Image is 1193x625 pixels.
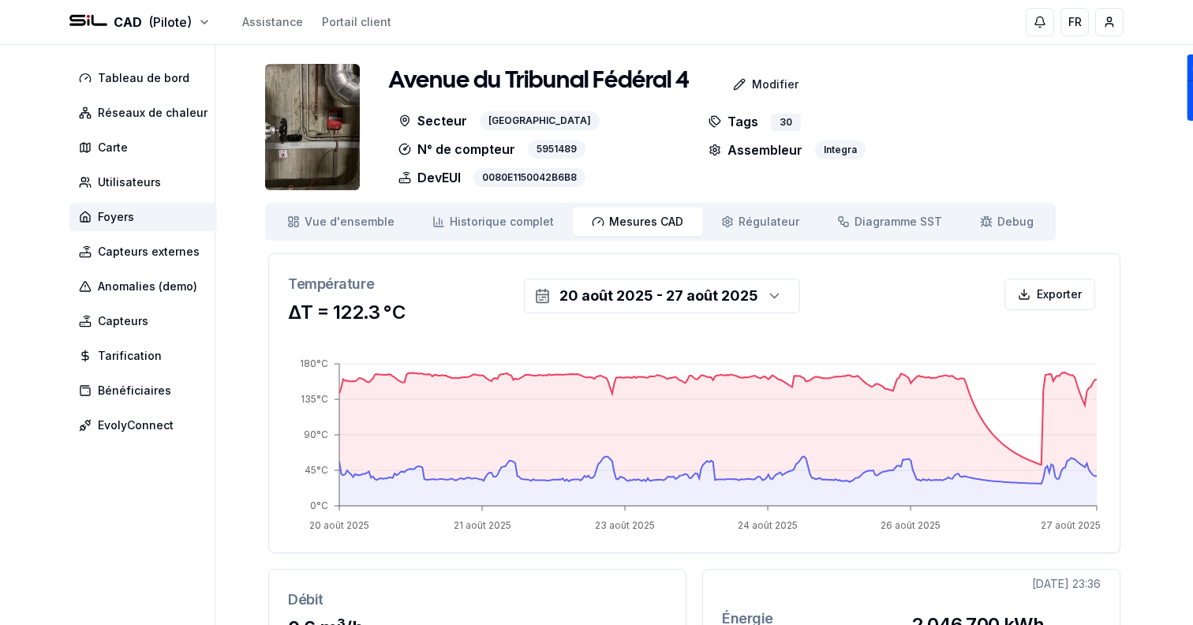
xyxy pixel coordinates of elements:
[739,214,799,230] span: Régulateur
[288,273,1101,295] h3: Température
[524,279,800,313] button: 20 août 2025 - 27 août 2025
[288,300,1101,325] h3: ΔT = 122.3 °C
[1041,519,1101,531] tspan: 27 août 2025
[98,279,197,294] span: Anomalies (demo)
[265,64,360,190] img: unit Image
[305,464,328,476] tspan: 45°C
[1068,14,1082,30] span: FR
[69,168,223,196] a: Utilisateurs
[301,393,328,405] tspan: 135°C
[98,140,128,155] span: Carte
[98,383,171,399] span: Bénéficiaires
[98,209,134,225] span: Foyers
[709,111,758,131] p: Tags
[1060,8,1089,36] button: FR
[473,168,585,187] div: 0080E1150042B6B8
[702,208,818,236] a: Régulateur
[450,214,554,230] span: Historique complet
[98,70,189,86] span: Tableau de bord
[997,214,1034,230] span: Debug
[98,105,208,121] span: Réseaux de chaleur
[855,214,942,230] span: Diagramme SST
[398,111,467,130] p: Secteur
[689,69,811,100] a: Modifier
[300,357,328,369] tspan: 180°C
[98,244,200,260] span: Capteurs externes
[98,313,148,329] span: Capteurs
[69,99,223,127] a: Réseaux de chaleur
[148,13,192,32] span: (Pilote)
[98,417,174,433] span: EvolyConnect
[771,114,801,131] div: 30
[752,77,798,92] p: Modifier
[398,168,461,187] p: DevEUI
[310,500,328,511] tspan: 0°C
[69,13,211,32] button: CAD(Pilote)
[559,285,758,307] div: 20 août 2025 - 27 août 2025
[398,140,515,159] p: N° de compteur
[305,214,395,230] span: Vue d'ensemble
[242,14,303,30] a: Assistance
[98,174,161,190] span: Utilisateurs
[413,208,573,236] a: Historique complet
[738,519,798,531] tspan: 24 août 2025
[818,208,961,236] a: Diagramme SST
[709,140,802,159] p: Assembleur
[114,13,142,32] span: CAD
[69,376,223,405] a: Bénéficiaires
[69,272,223,301] a: Anomalies (demo)
[815,140,866,159] div: Integra
[69,203,223,231] a: Foyers
[69,64,223,92] a: Tableau de bord
[1004,279,1095,310] button: Exporter
[322,14,391,30] a: Portail client
[69,411,223,440] a: EvolyConnect
[304,429,328,440] tspan: 90°C
[881,519,941,531] tspan: 26 août 2025
[69,133,223,162] a: Carte
[595,519,655,531] tspan: 23 août 2025
[98,348,162,364] span: Tarification
[1032,576,1101,592] div: [DATE] 23:36
[389,67,689,95] h1: Avenue du Tribunal Fédéral 4
[528,140,585,159] div: 5951489
[454,519,511,531] tspan: 21 août 2025
[961,208,1053,236] a: Debug
[69,238,223,266] a: Capteurs externes
[268,208,413,236] a: Vue d'ensemble
[573,208,702,236] a: Mesures CAD
[69,3,107,41] img: SIL - CAD Logo
[69,307,223,335] a: Capteurs
[609,214,683,230] span: Mesures CAD
[288,589,667,611] h3: Débit
[69,342,223,370] a: Tarification
[480,111,600,130] div: [GEOGRAPHIC_DATA]
[309,519,369,531] tspan: 20 août 2025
